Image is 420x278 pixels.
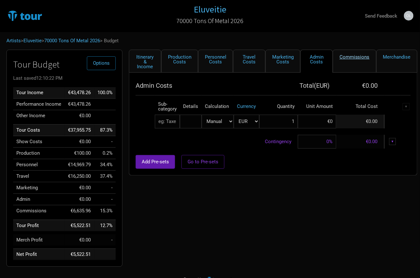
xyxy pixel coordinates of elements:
[65,159,94,171] td: €14,969.79
[13,234,65,246] td: Merch Profit
[42,38,100,43] span: >
[194,4,226,15] h1: Eluveitie
[13,220,65,231] td: Tour Profit
[13,136,65,148] td: Show Costs
[129,50,161,73] a: Itinerary & Income
[94,87,116,99] td: Tour Income as % of Tour Income
[13,98,65,110] td: Performance Income
[94,110,116,121] td: Other Income as % of Tour Income
[188,159,218,165] span: Go to Pre-sets
[13,249,65,260] td: Net Profit
[65,136,94,148] td: €0.00
[376,50,417,73] a: Merchandise
[300,50,333,73] a: Admin Costs
[94,98,116,110] td: Performance Income as % of Tour Income
[65,220,94,231] td: €5,522.51
[136,135,298,149] td: Contingency
[93,60,110,66] span: Options
[155,115,180,128] input: eg: Taxes
[404,11,414,20] img: Jan-Ole
[94,205,116,217] td: Commissions as % of Tour Income
[13,159,65,171] td: Personnel
[94,148,116,159] td: Production as % of Tour Income
[13,171,65,182] td: Travel
[13,110,65,121] td: Other Income
[94,249,116,260] td: Net Profit as % of Tour Income
[198,50,233,73] a: Personnel Costs
[389,138,396,145] div: ▼
[176,17,243,24] h2: 70000 Tons Of Metal 2026
[65,87,94,99] td: €43,478.26
[65,249,94,260] td: €5,522.51
[237,103,256,109] a: Currency
[94,125,116,136] td: Tour Costs as % of Tour Income
[202,99,234,115] th: Calculation
[161,50,198,73] a: Production Costs
[94,234,116,246] td: Merch Profit as % of Tour Income
[194,4,226,14] a: Eluveitie
[94,171,116,182] td: Travel as % of Tour Income
[13,148,65,159] td: Production
[65,110,94,121] td: €0.00
[136,82,172,89] span: Admin Costs
[44,38,100,44] a: 70000 Tons Of Metal 2026
[13,87,65,99] td: Tour Income
[65,194,94,205] td: €0.00
[94,194,116,205] td: Admin as % of Tour Income
[65,234,94,246] td: €0.00
[233,50,265,73] a: Travel Costs
[65,205,94,217] td: €6,635.96
[94,136,116,148] td: Show Costs as % of Tour Income
[65,98,94,110] td: €43,478.26
[100,38,119,43] span: > Budget
[176,14,243,28] a: 70000 Tons Of Metal 2026
[13,205,65,217] td: Commissions
[336,99,384,115] th: Total Cost
[13,125,65,136] td: Tour Costs
[65,125,94,136] td: €37,955.75
[6,9,76,22] img: TourTracks
[94,220,116,231] td: Tour Profit as % of Tour Income
[180,99,201,115] th: Details
[181,155,224,169] button: Go to Pre-sets
[21,38,42,43] span: >
[259,99,298,115] th: Quantity
[94,182,116,194] td: Marketing as % of Tour Income
[23,38,42,44] a: Eluveitie
[13,194,65,205] td: Admin
[13,60,116,69] h1: Tour Budget
[142,159,169,165] span: Add Pre-sets
[336,79,384,92] th: €0.00
[265,50,300,73] a: Marketing Costs
[336,135,384,149] td: €0.00
[13,182,65,194] td: Marketing
[365,13,398,19] strong: Send Feedback
[6,38,21,44] a: Artists
[298,99,336,115] th: Unit Amount
[259,79,336,92] th: Total ( EUR )
[403,103,410,110] div: ▼
[94,159,116,171] td: Personnel as % of Tour Income
[333,50,376,73] a: Commissions
[13,76,116,81] div: Last saved 12:10:22 PM
[65,171,94,182] td: €16,250.00
[65,148,94,159] td: €100.00
[136,155,175,169] button: Add Pre-sets
[87,56,116,70] button: Options
[155,99,180,115] th: Sub-category
[336,115,384,128] td: €0.00
[65,182,94,194] td: €0.00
